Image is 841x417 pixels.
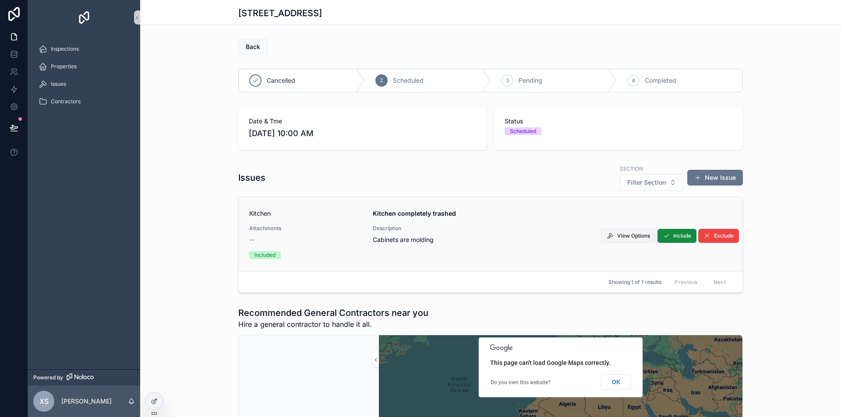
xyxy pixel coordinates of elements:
span: Hire a general contractor to handle it all. [238,319,428,329]
span: Completed [645,76,676,85]
a: Properties [33,59,135,74]
span: Pending [519,76,542,85]
span: Showing 1 of 1 results [608,279,661,286]
img: App logo [77,11,91,25]
span: Include [673,232,691,239]
span: [DATE] 10:00 AM [249,127,477,140]
span: Status [505,117,732,126]
span: Issues [51,81,66,88]
h1: Recommended General Contractors near you [238,307,428,319]
span: XS [39,396,49,406]
span: Cancelled [267,76,295,85]
span: Cabinets are molding [373,235,732,244]
span: Description [373,225,732,232]
span: Powered by [33,374,63,381]
span: Contractors [51,98,81,105]
strong: Kitchen completely trashed [373,210,456,217]
p: [PERSON_NAME] [61,397,112,406]
span: View Options [617,232,650,239]
a: Powered by [28,369,140,385]
button: Back [238,39,268,55]
span: Inspections [51,46,79,53]
div: scrollable content [28,35,140,121]
h1: Issues [238,172,265,184]
div: Included [254,251,276,259]
a: Do you own this website? [491,379,551,385]
span: Scheduled [393,76,424,85]
button: Select Button [620,174,684,191]
span: -- [249,235,254,244]
span: Properties [51,63,77,70]
button: OK [601,374,631,390]
span: Exclude [714,232,734,239]
button: New Issue [687,170,743,186]
button: Exclude [698,229,739,243]
span: Filter Section [627,178,666,187]
a: Issues [33,76,135,92]
span: Back [246,42,260,51]
span: 2 [380,77,383,84]
span: Attachments [249,225,362,232]
span: Date & Tme [249,117,477,126]
button: View Options [601,229,656,243]
span: This page can't load Google Maps correctly. [490,359,611,366]
h1: [STREET_ADDRESS] [238,7,322,19]
button: Include [657,229,696,243]
div: Scheduled [510,127,536,135]
span: 3 [506,77,509,84]
label: Section [620,165,643,172]
a: Inspections [33,41,135,57]
a: Contractors [33,94,135,109]
span: 4 [632,77,635,84]
span: Kitchen [249,209,271,218]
